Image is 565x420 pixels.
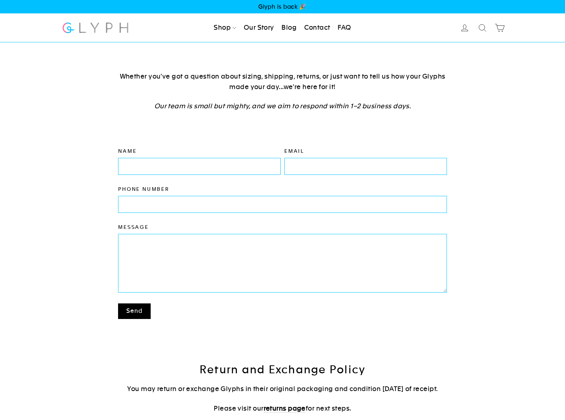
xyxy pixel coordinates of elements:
strong: returns page [264,404,306,412]
label: Message [118,224,447,230]
em: Our team is small but mighty, and we aim to respond within 1–2 business days. [154,102,411,110]
a: Our Story [241,20,277,36]
p: Return and Exchange Policy [118,362,447,377]
ul: Primary [211,20,354,36]
label: Name [118,148,281,154]
a: Contact [301,20,333,36]
label: Phone number [118,186,447,192]
label: Email [284,148,447,154]
a: FAQ [335,20,354,36]
a: Blog [279,20,300,36]
button: Send [118,303,151,319]
p: You may return or exchange Glyphs in their original packaging and condition [DATE] of receipt. [118,384,447,394]
img: Glyph [62,18,129,37]
p: Please visit our for next steps. [118,403,447,414]
p: Whether you’ve got a question about sizing, shipping, returns, or just want to tell us how your G... [118,71,447,92]
a: Shop [211,20,239,36]
a: returns page [264,404,306,413]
